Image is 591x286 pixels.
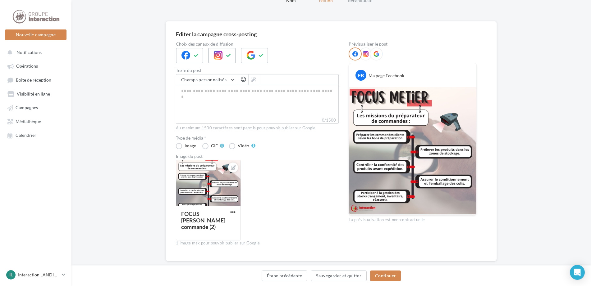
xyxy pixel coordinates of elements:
button: Notifications [4,47,65,58]
div: La prévisualisation est non-contractuelle [349,215,477,223]
div: Image [185,144,196,148]
span: Boîte de réception [16,77,51,83]
span: Champs personnalisés [181,77,227,82]
div: GIF [211,144,218,148]
div: Image du post [176,154,339,159]
label: Choix des canaux de diffusion [176,42,339,46]
span: Notifications [16,50,42,55]
div: Ma page Facebook [369,73,404,79]
span: Médiathèque [16,119,41,124]
a: Visibilité en ligne [4,88,68,99]
button: Sauvegarder et quitter [311,270,367,281]
a: Médiathèque [4,116,68,127]
a: Calendrier [4,129,68,141]
a: Boîte de réception [4,74,68,86]
div: Vidéo [238,144,249,148]
span: IL [9,272,13,278]
span: Campagnes [16,105,38,110]
label: 0/1500 [176,117,339,124]
button: Continuer [370,270,401,281]
span: Opérations [16,64,38,69]
div: Prévisualiser le post [349,42,477,46]
a: Opérations [4,60,68,71]
button: Nouvelle campagne [5,29,66,40]
div: Au maximum 1500 caractères sont permis pour pouvoir publier sur Google [176,125,339,131]
label: Texte du post [176,68,339,73]
button: Étape précédente [262,270,308,281]
div: 1 image max pour pouvoir publier sur Google [176,240,339,246]
a: IL Interaction LANDIVISIAU [5,269,66,281]
span: Calendrier [16,133,36,138]
button: Champs personnalisés [176,74,238,85]
a: Campagnes [4,102,68,113]
div: FB [355,70,366,81]
p: Interaction LANDIVISIAU [18,272,59,278]
span: Visibilité en ligne [17,91,50,96]
div: FOCUS [PERSON_NAME] commande (2) [181,210,225,230]
div: Editer la campagne cross-posting [176,31,257,37]
label: Type de média * [176,136,339,140]
div: Open Intercom Messenger [570,265,585,280]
